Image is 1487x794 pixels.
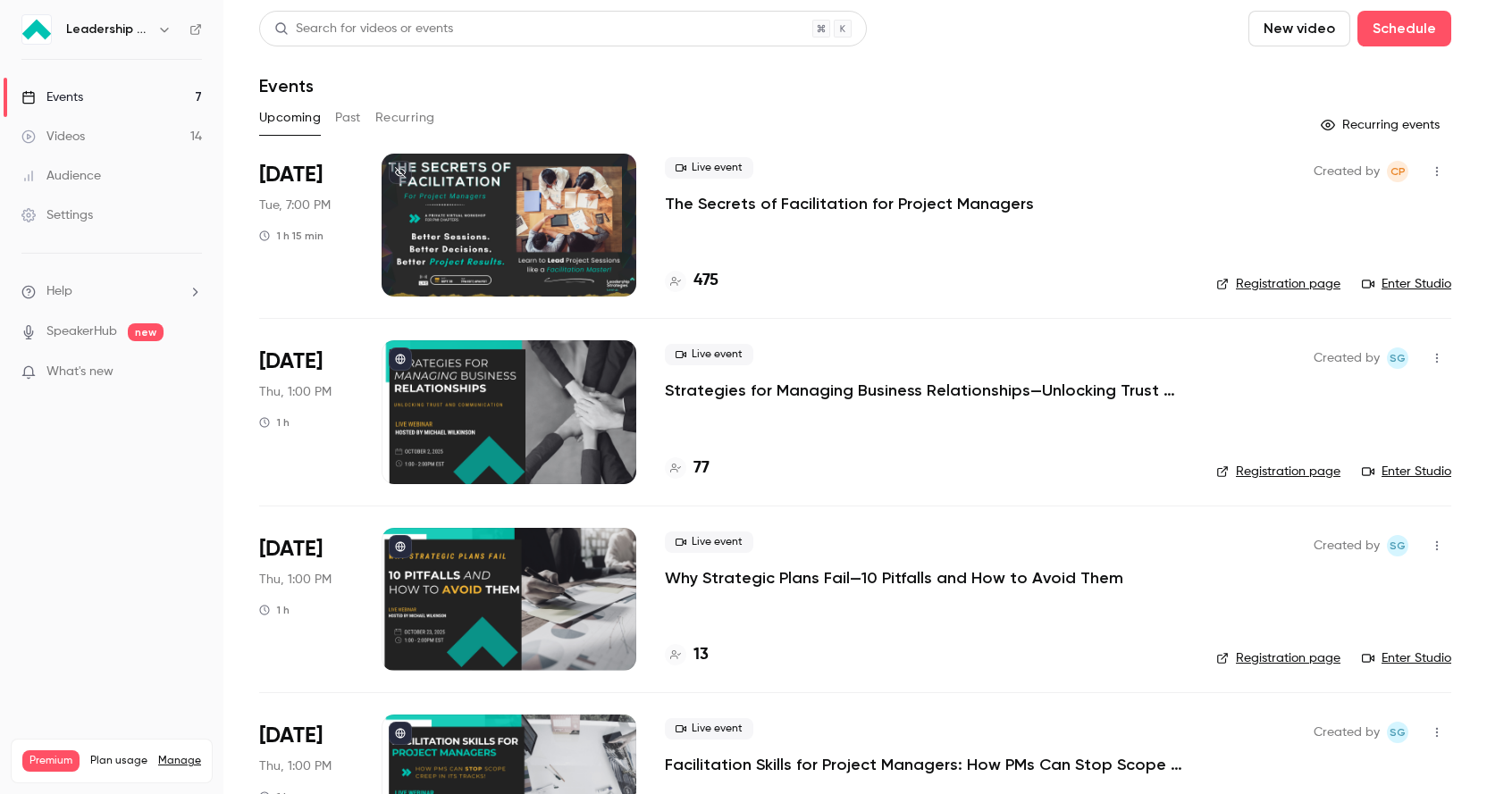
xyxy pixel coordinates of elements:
div: Sep 30 Tue, 7:00 PM (America/New York) [259,154,353,297]
span: Premium [22,750,80,772]
h4: 475 [693,269,718,293]
span: Live event [665,718,753,740]
span: Created by [1314,535,1380,556]
span: Thu, 1:00 PM [259,757,332,775]
span: SG [1390,722,1406,743]
span: Help [46,282,72,301]
span: Thu, 1:00 PM [259,383,332,401]
a: Strategies for Managing Business Relationships—Unlocking Trust and Communication [665,380,1188,401]
span: Shay Gant [1387,535,1408,556]
span: SG [1390,535,1406,556]
button: Recurring events [1313,111,1451,139]
a: Manage [158,754,201,768]
a: Enter Studio [1362,275,1451,293]
a: Registration page [1216,649,1340,667]
a: 475 [665,269,718,293]
span: [DATE] [259,722,323,750]
span: Plan usage [90,754,147,768]
h4: 77 [693,456,710,481]
a: Registration page [1216,463,1340,481]
span: [DATE] [259,535,323,564]
span: Thu, 1:00 PM [259,571,332,589]
a: Why Strategic Plans Fail—10 Pitfalls and How to Avoid Them [665,567,1123,589]
button: New video [1248,11,1350,46]
div: Audience [21,167,101,185]
a: Facilitation Skills for Project Managers: How PMs Can Stop Scope Creep in Its Tracks [665,754,1188,775]
span: Tue, 7:00 PM [259,196,331,214]
span: [DATE] [259,347,323,376]
span: Created by [1314,161,1380,182]
span: CP [1390,161,1406,182]
a: Registration page [1216,275,1340,293]
a: Enter Studio [1362,649,1451,667]
li: help-dropdown-opener [21,282,202,301]
button: Schedule [1357,11,1451,46]
span: Shay Gant [1387,722,1408,743]
span: [DATE] [259,161,323,189]
div: 1 h 15 min [259,229,323,243]
span: Live event [665,157,753,179]
img: Leadership Strategies - 2025 Webinars [22,15,51,44]
a: SpeakerHub [46,322,117,341]
h4: 13 [693,643,709,667]
button: Upcoming [259,104,321,132]
div: 1 h [259,415,290,430]
h1: Events [259,75,314,96]
div: Events [21,88,83,106]
button: Recurring [375,104,435,132]
span: What's new [46,363,113,381]
h6: Leadership Strategies - 2025 Webinars [66,21,150,38]
a: Enter Studio [1362,463,1451,481]
span: new [128,323,164,341]
span: Live event [665,531,753,553]
div: Oct 23 Thu, 1:00 PM (America/New York) [259,528,353,671]
a: The Secrets of Facilitation for Project Managers [665,193,1034,214]
div: 1 h [259,603,290,617]
span: Created by [1314,347,1380,369]
button: Past [335,104,361,132]
div: Settings [21,206,93,224]
a: 13 [665,643,709,667]
div: Videos [21,128,85,146]
span: Created by [1314,722,1380,743]
div: Oct 2 Thu, 1:00 PM (America/New York) [259,340,353,483]
div: Search for videos or events [274,20,453,38]
span: Shay Gant [1387,347,1408,369]
span: Chyenne Pastrana [1387,161,1408,182]
span: Live event [665,344,753,365]
span: SG [1390,347,1406,369]
a: 77 [665,456,710,481]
